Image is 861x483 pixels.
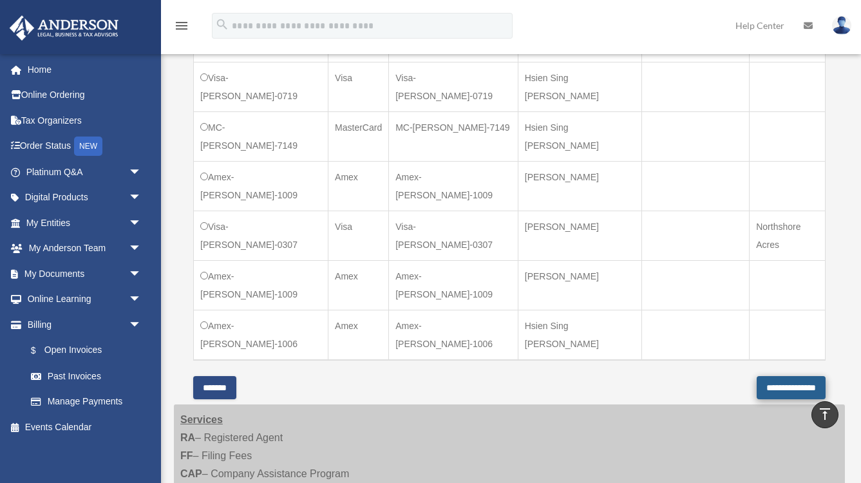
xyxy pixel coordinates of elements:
div: NEW [74,137,102,156]
a: vertical_align_top [811,401,838,428]
span: arrow_drop_down [129,236,155,262]
strong: CAP [180,468,202,479]
a: Digital Productsarrow_drop_down [9,185,161,211]
td: [PERSON_NAME] [518,211,642,260]
a: Tax Organizers [9,108,161,133]
i: menu [174,18,189,33]
a: My Documentsarrow_drop_down [9,261,161,287]
td: Northshore Acres [750,211,826,260]
img: User Pic [832,16,851,35]
a: Past Invoices [18,363,155,389]
td: Amex-[PERSON_NAME]-1006 [389,310,518,360]
i: vertical_align_top [817,406,833,422]
td: Hsien Sing [PERSON_NAME] [518,111,642,161]
span: arrow_drop_down [129,159,155,185]
td: Visa [328,211,389,260]
td: Visa-[PERSON_NAME]-0307 [389,211,518,260]
a: menu [174,23,189,33]
td: Visa [328,62,389,111]
td: Amex-[PERSON_NAME]-1009 [389,260,518,310]
span: arrow_drop_down [129,287,155,313]
a: Billingarrow_drop_down [9,312,155,337]
strong: Services [180,414,223,425]
td: Amex [328,310,389,360]
span: arrow_drop_down [129,210,155,236]
span: arrow_drop_down [129,185,155,211]
span: arrow_drop_down [129,312,155,338]
td: Visa-[PERSON_NAME]-0719 [389,62,518,111]
a: $Open Invoices [18,337,148,364]
td: Amex-[PERSON_NAME]-1009 [389,161,518,211]
td: Amex [328,161,389,211]
td: Amex [328,260,389,310]
span: arrow_drop_down [129,261,155,287]
td: Hsien Sing [PERSON_NAME] [518,62,642,111]
a: Home [9,57,161,82]
td: MasterCard [328,111,389,161]
a: Online Learningarrow_drop_down [9,287,161,312]
strong: FF [180,450,193,461]
a: Events Calendar [9,414,161,440]
a: My Anderson Teamarrow_drop_down [9,236,161,261]
span: $ [38,343,44,359]
td: [PERSON_NAME] [518,260,642,310]
a: Platinum Q&Aarrow_drop_down [9,159,161,185]
td: Hsien Sing [PERSON_NAME] [518,310,642,360]
a: My Entitiesarrow_drop_down [9,210,161,236]
td: MC-[PERSON_NAME]-7149 [389,111,518,161]
i: search [215,17,229,32]
td: [PERSON_NAME] [518,161,642,211]
td: Visa-[PERSON_NAME]-0307 [194,211,328,260]
td: MC-[PERSON_NAME]-7149 [194,111,328,161]
td: Amex-[PERSON_NAME]-1009 [194,260,328,310]
td: Amex-[PERSON_NAME]-1006 [194,310,328,360]
a: Manage Payments [18,389,155,415]
td: Visa-[PERSON_NAME]-0719 [194,62,328,111]
a: Order StatusNEW [9,133,161,160]
td: Amex-[PERSON_NAME]-1009 [194,161,328,211]
strong: RA [180,432,195,443]
img: Anderson Advisors Platinum Portal [6,15,122,41]
a: Online Ordering [9,82,161,108]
